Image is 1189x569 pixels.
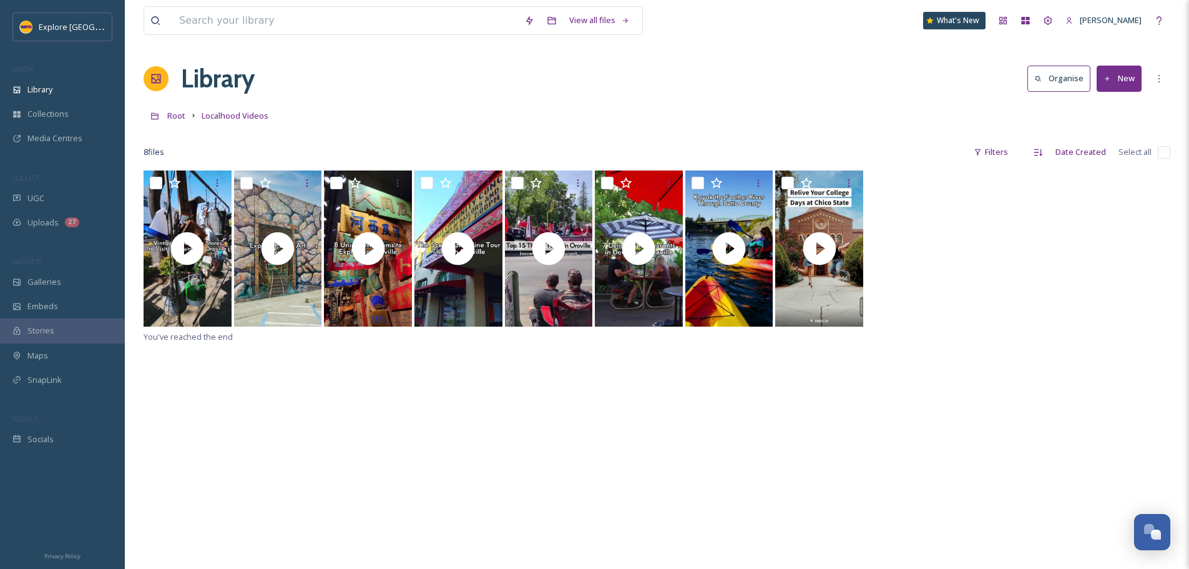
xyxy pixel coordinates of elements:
span: Collections [27,108,69,120]
span: WIDGETS [12,257,41,266]
a: Library [181,60,255,97]
div: Filters [967,140,1014,164]
img: Butte%20County%20logo.png [20,21,32,33]
a: Privacy Policy [44,548,81,563]
img: thumbnail [234,171,322,327]
img: thumbnail [414,171,502,327]
div: Date Created [1049,140,1112,164]
span: Uploads [27,217,59,229]
img: thumbnail [505,171,593,327]
span: Galleries [27,276,61,288]
span: COLLECT [12,173,39,182]
span: Socials [27,433,54,445]
span: Embeds [27,300,58,312]
img: thumbnail [775,171,863,327]
button: New [1097,66,1142,91]
span: SnapLink [27,374,62,386]
span: Stories [27,325,54,337]
a: View all files [563,8,636,32]
span: Media Centres [27,132,82,144]
button: Organise [1027,66,1090,91]
img: thumbnail [685,171,773,327]
span: SOCIALS [12,414,37,423]
img: thumbnail [595,171,683,327]
span: [PERSON_NAME] [1080,14,1142,26]
a: What's New [923,12,986,29]
a: Root [167,108,185,123]
span: Privacy Policy [44,552,81,560]
a: Organise [1027,66,1097,91]
button: Open Chat [1134,514,1170,550]
span: Root [167,110,185,121]
span: Maps [27,350,48,362]
span: Select all [1118,146,1152,158]
div: 27 [65,217,79,227]
img: thumbnail [144,171,232,327]
span: Localhood Videos [202,110,268,121]
span: Explore [GEOGRAPHIC_DATA] [39,21,149,32]
span: Library [27,84,52,96]
span: UGC [27,192,44,204]
img: thumbnail [324,171,412,327]
span: MEDIA [12,64,34,74]
a: [PERSON_NAME] [1059,8,1148,32]
span: 8 file s [144,146,164,158]
input: Search your library [173,7,518,34]
span: You've reached the end [144,331,233,342]
a: Localhood Videos [202,108,268,123]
